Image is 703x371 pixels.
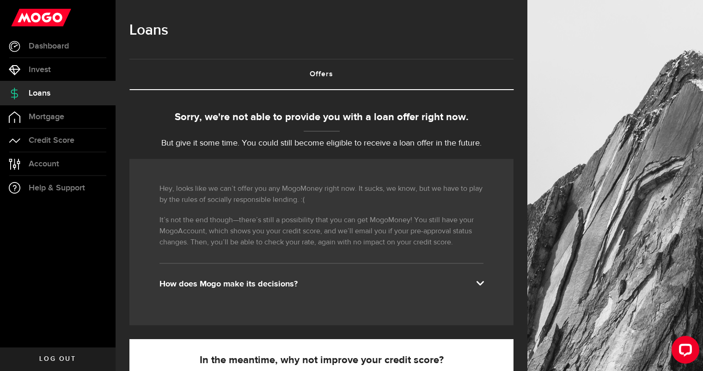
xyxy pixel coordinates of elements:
[29,113,64,121] span: Mortgage
[129,110,513,125] div: Sorry, we're not able to provide you with a loan offer right now.
[129,18,513,43] h1: Loans
[39,356,76,362] span: Log out
[29,89,50,97] span: Loans
[29,184,85,192] span: Help & Support
[664,332,703,371] iframe: LiveChat chat widget
[129,59,513,90] ul: Tabs Navigation
[29,136,74,145] span: Credit Score
[159,215,483,248] p: It’s not the end though—there’s still a possibility that you can get MogoMoney! You still have yo...
[29,42,69,50] span: Dashboard
[159,183,483,206] p: Hey, looks like we can’t offer you any MogoMoney right now. It sucks, we know, but we have to pla...
[159,355,483,366] h5: In the meantime, why not improve your credit score?
[29,66,51,74] span: Invest
[129,60,513,89] a: Offers
[159,279,483,290] div: How does Mogo make its decisions?
[129,137,513,150] p: But give it some time. You could still become eligible to receive a loan offer in the future.
[29,160,59,168] span: Account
